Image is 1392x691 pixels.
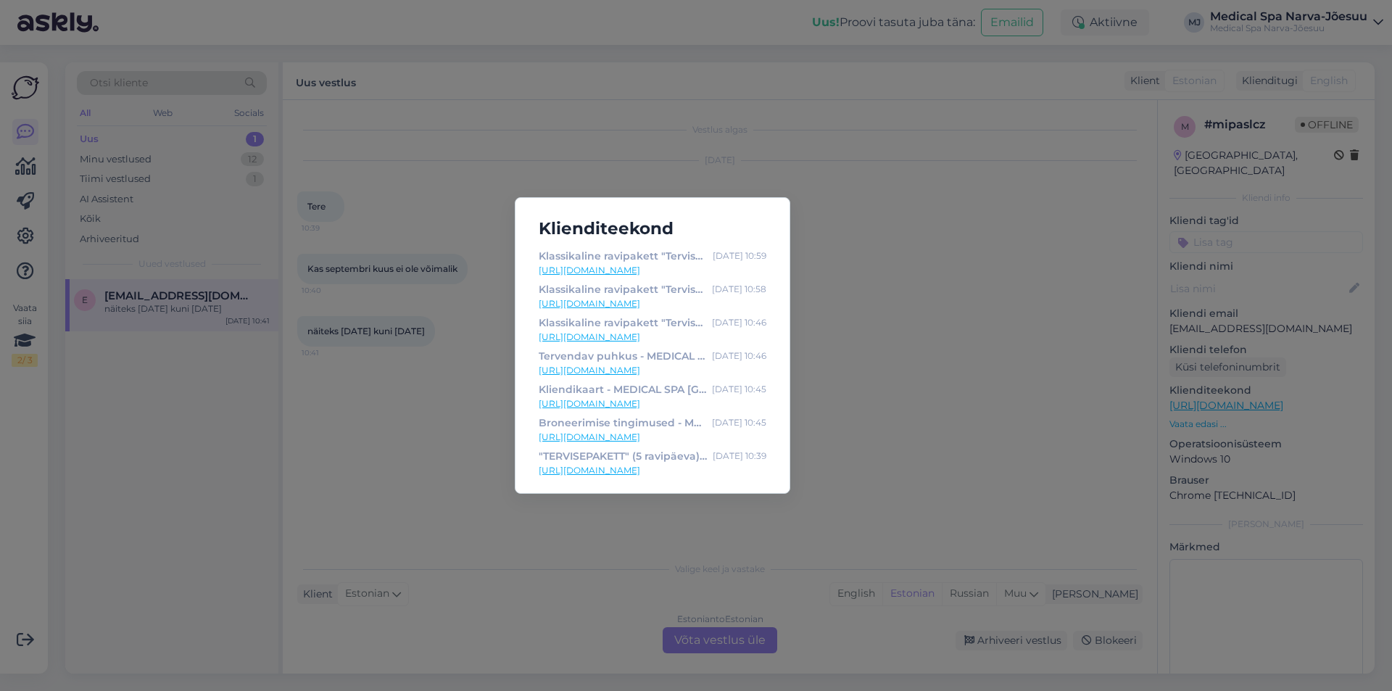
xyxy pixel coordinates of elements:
[539,297,766,310] a: [URL][DOMAIN_NAME]
[712,415,766,431] div: [DATE] 10:45
[539,364,766,377] a: [URL][DOMAIN_NAME]
[539,381,706,397] div: Kliendikaart - MEDICAL SPA [GEOGRAPHIC_DATA]
[713,448,766,464] div: [DATE] 10:39
[539,348,706,364] div: Tervendav puhkus - MEDICAL SPA [GEOGRAPHIC_DATA]
[712,381,766,397] div: [DATE] 10:45
[539,315,706,331] div: Klassikaline ravipakett "Tervisele JAH!" (broneerimine alates 4 ravipäevast) - MEDICAL SPA [GEOGR...
[527,215,778,242] h5: Klienditeekond
[539,264,766,277] a: [URL][DOMAIN_NAME]
[539,397,766,410] a: [URL][DOMAIN_NAME]
[713,248,766,264] div: [DATE] 10:59
[539,281,706,297] div: Klassikaline ravipakett "Tervisele JAH!" (broneerimine alates 4 ravipäevast) - MEDICAL SPA [GEOGR...
[539,331,766,344] a: [URL][DOMAIN_NAME]
[539,248,707,264] div: Klassikaline ravipakett "Tervisele JAH!" (broneerimine alates 4 ravipäevast) - MEDICAL SPA [GEOGR...
[539,464,766,477] a: [URL][DOMAIN_NAME]
[712,348,766,364] div: [DATE] 10:46
[539,448,707,464] div: "TERVISEPAKETT" (5 ravipäeva) - Parim pakkumine pensionäridele! - MEDICAL SPA [GEOGRAPHIC_DATA]
[539,431,766,444] a: [URL][DOMAIN_NAME]
[712,315,766,331] div: [DATE] 10:46
[539,415,706,431] div: Broneerimise tingimused - MEDICAL SPA [GEOGRAPHIC_DATA]
[712,281,766,297] div: [DATE] 10:58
